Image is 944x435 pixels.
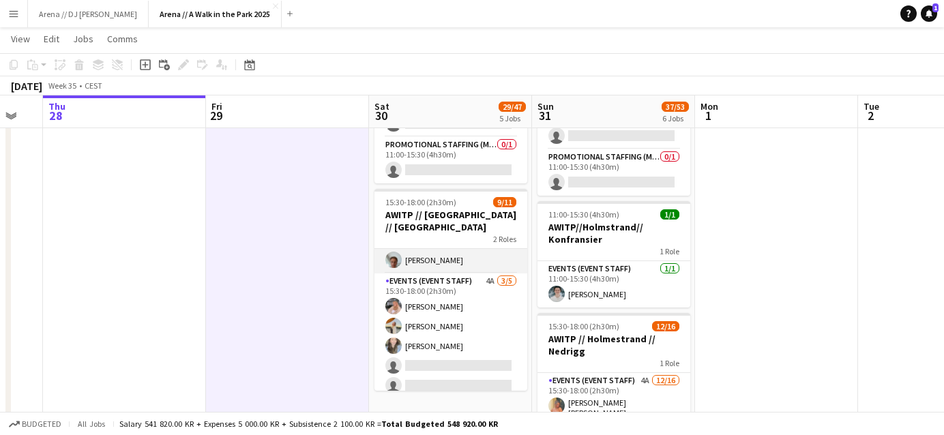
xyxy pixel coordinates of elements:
span: Sun [537,100,554,112]
span: 1 Role [660,358,679,368]
h3: AWITP//Holmstrand// Konfransier [537,221,690,245]
span: Mon [700,100,718,112]
app-job-card: 11:00-15:30 (4h30m)1/1AWITP//Holmstrand// Konfransier1 RoleEvents (Event Staff)1/111:00-15:30 (4h... [537,201,690,307]
button: Arena // DJ [PERSON_NAME] [28,1,149,27]
app-job-card: 15:30-18:00 (2h30m)9/11AWITP // [GEOGRAPHIC_DATA] // [GEOGRAPHIC_DATA]2 Roles[PERSON_NAME] [PERSO... [374,189,527,391]
span: 31 [535,108,554,123]
div: CEST [85,80,102,91]
h3: AWITP // Holmestrand // Nedrigg [537,333,690,357]
app-card-role: Events (Event Staff)1/111:00-15:30 (4h30m)[PERSON_NAME] [537,261,690,307]
span: 11:00-15:30 (4h30m) [548,209,619,220]
span: 1 [932,3,939,12]
span: All jobs [75,419,108,429]
span: Comms [107,33,138,45]
span: 1 [698,108,718,123]
div: 6 Jobs [662,113,688,123]
span: Thu [48,100,65,112]
span: 2 Roles [493,234,516,244]
span: Total Budgeted 548 920.00 KR [381,419,498,429]
span: 15:30-18:00 (2h30m) [385,197,456,207]
span: 15:30-18:00 (2h30m) [548,321,619,331]
span: Edit [44,33,59,45]
div: Salary 541 820.00 KR + Expenses 5 000.00 KR + Subsistence 2 100.00 KR = [119,419,498,429]
a: Comms [102,30,143,48]
span: Sat [374,100,389,112]
span: 1/1 [660,209,679,220]
a: Edit [38,30,65,48]
span: Jobs [73,33,93,45]
h3: AWITP // [GEOGRAPHIC_DATA] // [GEOGRAPHIC_DATA] [374,209,527,233]
span: Fri [211,100,222,112]
span: Week 35 [45,80,79,91]
span: 29/47 [499,102,526,112]
a: View [5,30,35,48]
span: View [11,33,30,45]
span: 29 [209,108,222,123]
span: 30 [372,108,389,123]
span: 28 [46,108,65,123]
app-card-role: Promotional Staffing (Mascot)0/111:00-15:30 (4h30m) [374,137,527,183]
app-card-role: Events (Event Staff)4A3/515:30-18:00 (2h30m)[PERSON_NAME][PERSON_NAME][PERSON_NAME] [374,273,527,399]
span: 9/11 [493,197,516,207]
button: Arena // A Walk in the Park 2025 [149,1,282,27]
button: Budgeted [7,417,63,432]
span: Tue [864,100,879,112]
div: 5 Jobs [499,113,525,123]
app-card-role: Promotional Staffing (Mascot)0/111:00-15:30 (4h30m) [537,149,690,196]
span: 12/16 [652,321,679,331]
a: Jobs [68,30,99,48]
a: 1 [921,5,937,22]
span: 37/53 [662,102,689,112]
span: Budgeted [22,419,61,429]
div: [DATE] [11,79,42,93]
span: 1 Role [660,246,679,256]
span: 2 [861,108,879,123]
